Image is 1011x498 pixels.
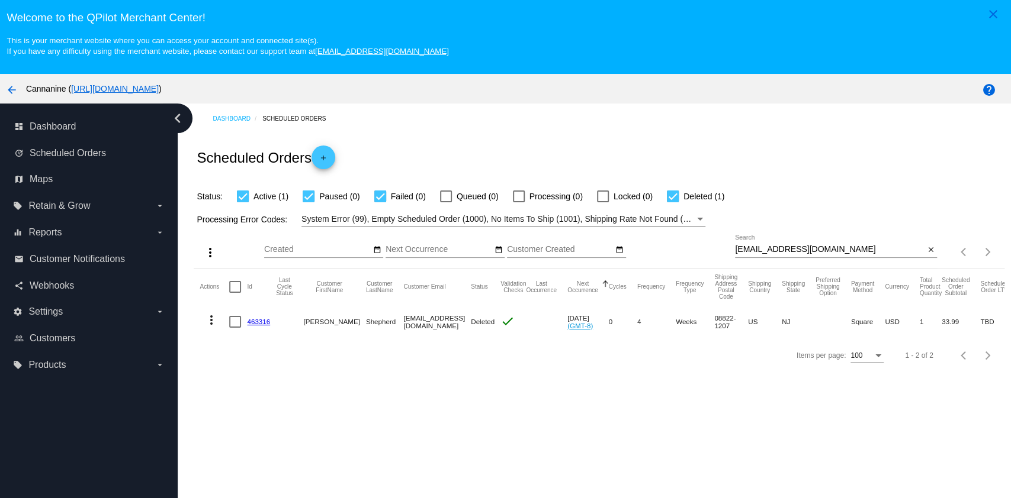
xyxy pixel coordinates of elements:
[366,305,404,339] mat-cell: Shepherd
[735,245,925,254] input: Search
[5,83,19,97] mat-icon: arrow_back
[942,305,980,339] mat-cell: 33.99
[952,240,976,264] button: Previous page
[14,122,24,131] i: dashboard
[197,215,287,224] span: Processing Error Codes:
[13,228,23,237] i: equalizer
[507,245,614,254] input: Customer Created
[197,192,223,201] span: Status:
[155,360,165,370] i: arrow_drop_down
[952,344,976,367] button: Previous page
[782,280,805,293] button: Change sorting for ShippingState
[986,7,1000,21] mat-icon: close
[30,148,106,159] span: Scheduled Orders
[276,277,293,296] button: Change sorting for LastProcessingCycleId
[14,170,165,189] a: map Maps
[683,189,724,203] span: Deleted (1)
[976,240,1000,264] button: Next page
[28,360,66,370] span: Products
[614,189,653,203] span: Locked (0)
[13,307,23,316] i: settings
[264,245,371,254] input: Created
[609,305,637,339] mat-cell: 0
[14,254,24,264] i: email
[301,212,705,227] mat-select: Filter by Processing Error Codes
[615,245,624,255] mat-icon: date_range
[782,305,816,339] mat-cell: NJ
[567,280,598,293] button: Change sorting for NextOccurrenceUtc
[203,245,217,260] mat-icon: more_vert
[403,283,445,290] button: Change sorting for CustomerEmail
[30,121,76,132] span: Dashboard
[982,83,996,97] mat-icon: help
[676,280,704,293] button: Change sorting for FrequencyType
[30,254,125,264] span: Customer Notifications
[920,269,942,305] mat-header-cell: Total Product Quantity
[28,227,62,238] span: Reports
[976,344,1000,367] button: Next page
[14,281,24,290] i: share
[373,245,381,255] mat-icon: date_range
[748,305,782,339] mat-cell: US
[637,283,665,290] button: Change sorting for Frequency
[253,189,288,203] span: Active (1)
[926,245,935,255] mat-icon: close
[319,189,360,203] span: Paused (0)
[637,305,676,339] mat-cell: 4
[386,245,492,254] input: Next Occurrence
[500,269,526,305] mat-header-cell: Validation Checks
[920,305,942,339] mat-cell: 1
[14,144,165,163] a: update Scheduled Orders
[714,305,748,339] mat-cell: 08822-1207
[7,36,448,56] small: This is your merchant website where you can access your account and connected site(s). If you hav...
[28,306,63,317] span: Settings
[262,109,336,128] a: Scheduled Orders
[13,201,23,211] i: local_offer
[316,154,330,168] mat-icon: add
[471,318,495,325] span: Deleted
[609,283,627,290] button: Change sorting for Cycles
[213,109,262,128] a: Dashboard
[14,276,165,295] a: share Webhooks
[30,333,75,344] span: Customers
[980,280,1008,293] button: Change sorting for LifetimeValue
[247,283,252,290] button: Change sorting for Id
[885,283,909,290] button: Change sorting for CurrencyIso
[14,174,24,184] i: map
[30,174,53,185] span: Maps
[885,305,920,339] mat-cell: USD
[925,244,937,256] button: Clear
[155,307,165,316] i: arrow_drop_down
[14,250,165,269] a: email Customer Notifications
[200,269,229,305] mat-header-cell: Actions
[315,47,449,56] a: [EMAIL_ADDRESS][DOMAIN_NAME]
[529,189,583,203] span: Processing (0)
[797,351,846,360] div: Items per page:
[500,314,515,328] mat-icon: check
[204,313,219,327] mat-icon: more_vert
[816,277,840,296] button: Change sorting for PreferredShippingOption
[676,305,714,339] mat-cell: Weeks
[30,280,74,291] span: Webhooks
[850,352,884,360] mat-select: Items per page:
[471,283,487,290] button: Change sorting for Status
[197,145,335,169] h2: Scheduled Orders
[457,189,499,203] span: Queued (0)
[303,305,365,339] mat-cell: [PERSON_NAME]
[526,280,557,293] button: Change sorting for LastOccurrenceUtc
[14,329,165,348] a: people_outline Customers
[391,189,426,203] span: Failed (0)
[851,280,874,293] button: Change sorting for PaymentMethod.Type
[403,305,471,339] mat-cell: [EMAIL_ADDRESS][DOMAIN_NAME]
[247,318,270,325] a: 463316
[14,148,24,158] i: update
[567,305,609,339] mat-cell: [DATE]
[14,117,165,136] a: dashboard Dashboard
[851,305,885,339] mat-cell: Square
[26,84,162,93] span: Cannanine ( )
[748,280,771,293] button: Change sorting for ShippingCountry
[155,228,165,237] i: arrow_drop_down
[567,322,593,329] a: (GMT-8)
[71,84,159,93] a: [URL][DOMAIN_NAME]
[168,109,187,128] i: chevron_left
